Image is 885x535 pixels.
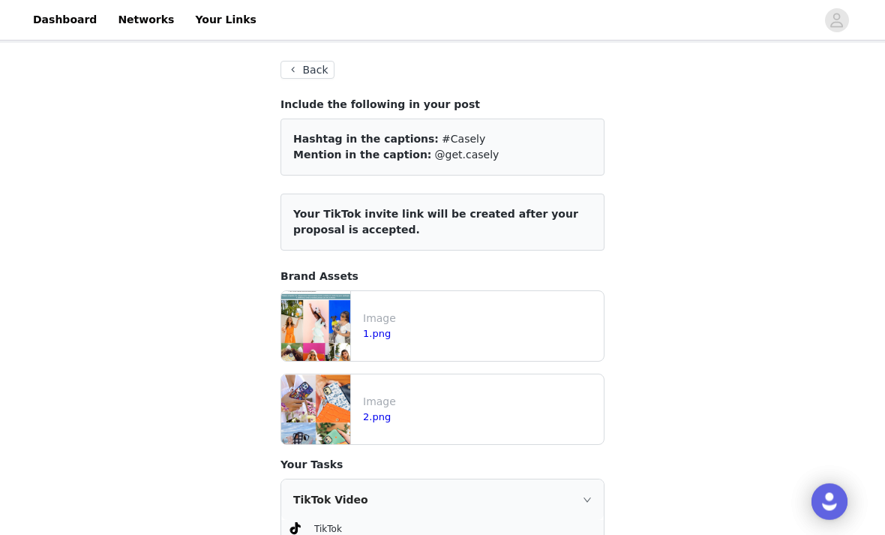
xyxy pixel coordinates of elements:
[293,134,439,146] span: Hashtag in the captions:
[811,484,847,520] div: Open Intercom Messenger
[24,3,106,37] a: Dashboard
[829,8,844,32] div: avatar
[109,3,183,37] a: Networks
[314,524,342,535] span: TikTok
[583,496,592,505] i: icon: right
[363,311,598,327] p: Image
[442,134,485,146] span: #Casely
[363,329,391,340] a: 1.png
[280,62,334,80] button: Back
[435,149,499,161] span: @get.casely
[363,395,598,410] p: Image
[280,269,604,285] h4: Brand Assets
[280,458,604,473] h4: Your Tasks
[281,375,350,445] img: file
[280,98,604,113] h4: Include the following in your post
[293,209,578,236] span: Your TikTok invite link will be created after your proposal is accepted.
[281,292,350,362] img: file
[363,412,391,423] a: 2.png
[293,149,431,161] span: Mention in the caption:
[281,480,604,521] div: icon: rightTikTok Video
[186,3,265,37] a: Your Links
